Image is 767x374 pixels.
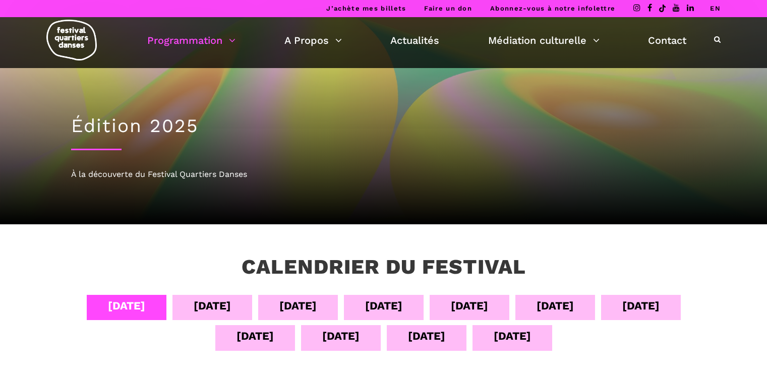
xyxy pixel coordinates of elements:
[648,32,686,49] a: Contact
[326,5,406,12] a: J’achète mes billets
[490,5,615,12] a: Abonnez-vous à notre infolettre
[537,297,574,315] div: [DATE]
[322,327,360,345] div: [DATE]
[365,297,402,315] div: [DATE]
[494,327,531,345] div: [DATE]
[242,255,526,280] h3: Calendrier du festival
[284,32,342,49] a: A Propos
[71,115,696,137] h1: Édition 2025
[424,5,472,12] a: Faire un don
[710,5,721,12] a: EN
[71,168,696,181] div: À la découverte du Festival Quartiers Danses
[46,20,97,60] img: logo-fqd-med
[237,327,274,345] div: [DATE]
[408,327,445,345] div: [DATE]
[622,297,660,315] div: [DATE]
[108,297,145,315] div: [DATE]
[390,32,439,49] a: Actualités
[488,32,600,49] a: Médiation culturelle
[194,297,231,315] div: [DATE]
[451,297,488,315] div: [DATE]
[279,297,317,315] div: [DATE]
[147,32,235,49] a: Programmation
